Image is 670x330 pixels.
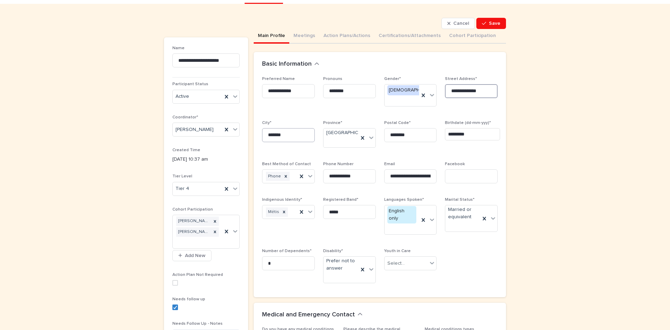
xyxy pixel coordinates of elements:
[289,29,319,44] button: Meetings
[172,156,240,163] p: [DATE] 10:37 am
[262,249,312,253] span: Number of Dependents*
[172,250,211,261] button: Add New
[262,162,311,166] span: Best Method of Contact
[384,162,395,166] span: Email
[262,198,302,202] span: Indigenous Identity*
[323,198,358,202] span: Registered Band*
[172,46,185,50] span: Name
[262,77,295,81] span: Preferred Name
[374,29,445,44] button: Certifications/Attachments
[176,217,211,226] div: [PERSON_NAME] - KCAD12- [DATE]
[172,82,208,86] span: Participant Status
[448,206,477,221] span: Married or equivalent
[323,121,342,125] span: Province*
[323,162,353,166] span: Phone Number
[441,18,475,29] button: Cancel
[172,148,200,152] span: Created Time
[185,253,206,258] span: Add New
[172,297,205,301] span: Needs follow up
[323,249,343,253] span: Disability*
[262,60,312,68] h2: Basic Information
[326,129,374,137] span: [GEOGRAPHIC_DATA]
[476,18,506,29] button: Save
[489,21,500,26] span: Save
[172,115,198,119] span: Coordinator*
[445,198,475,202] span: Marital Status*
[172,207,213,212] span: Cohort Participation
[387,85,442,95] div: [DEMOGRAPHIC_DATA]
[323,77,342,81] span: Pronouns
[453,21,469,26] span: Cancel
[319,29,374,44] button: Action Plans/Actions
[384,249,411,253] span: Youth in Care
[176,185,189,192] span: Tier 4
[384,77,401,81] span: Gender*
[172,273,223,277] span: Action Plan Not Required
[262,311,355,319] h2: Medical and Emergency Contact
[176,126,214,133] span: [PERSON_NAME]
[172,322,223,326] span: Needs Follow Up - Notes
[387,260,405,267] div: Select...
[384,198,424,202] span: Languages Spoken*
[266,207,280,217] div: Métis
[262,60,319,68] button: Basic Information
[176,227,211,237] div: [PERSON_NAME] - SPP- [DATE]
[326,257,356,272] span: Prefer not to answer
[172,174,192,178] span: Tier Level
[387,206,417,223] div: English only
[254,29,289,44] button: Main Profile
[384,121,411,125] span: Postal Code*
[266,172,282,181] div: Phone
[262,311,363,319] button: Medical and Emergency Contact
[445,162,465,166] span: Facebook
[445,121,491,125] span: Birthdate (dd-mm-yyy)*
[262,121,271,125] span: City*
[176,93,189,100] span: Active
[445,29,500,44] button: Cohort Participation
[445,77,477,81] span: Street Address*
